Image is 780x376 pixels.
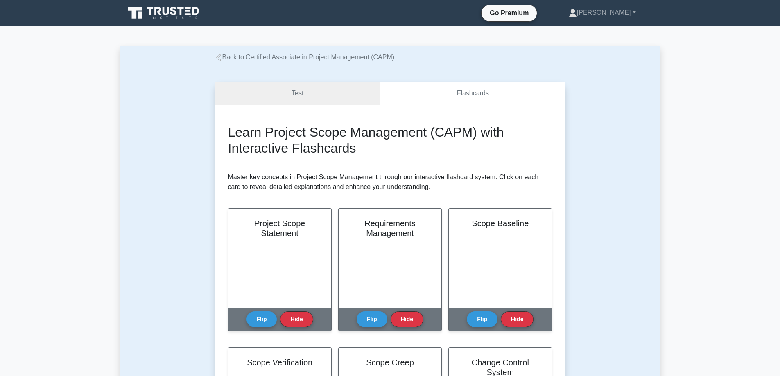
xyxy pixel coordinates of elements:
a: Go Premium [485,8,534,18]
button: Flip [246,311,277,327]
h2: Project Scope Statement [238,218,321,238]
h2: Requirements Management [348,218,432,238]
button: Flip [467,311,497,327]
p: Master key concepts in Project Scope Management through our interactive flashcard system. Click o... [228,172,552,192]
button: Flip [357,311,387,327]
h2: Scope Baseline [459,218,542,228]
a: Back to Certified Associate in Project Management (CAPM) [215,54,395,61]
h2: Scope Verification [238,358,321,367]
button: Hide [391,311,423,327]
button: Hide [280,311,313,327]
button: Hide [501,311,534,327]
h2: Scope Creep [348,358,432,367]
a: Flashcards [380,82,565,105]
a: [PERSON_NAME] [549,5,656,21]
a: Test [215,82,380,105]
h2: Learn Project Scope Management (CAPM) with Interactive Flashcards [228,124,552,156]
